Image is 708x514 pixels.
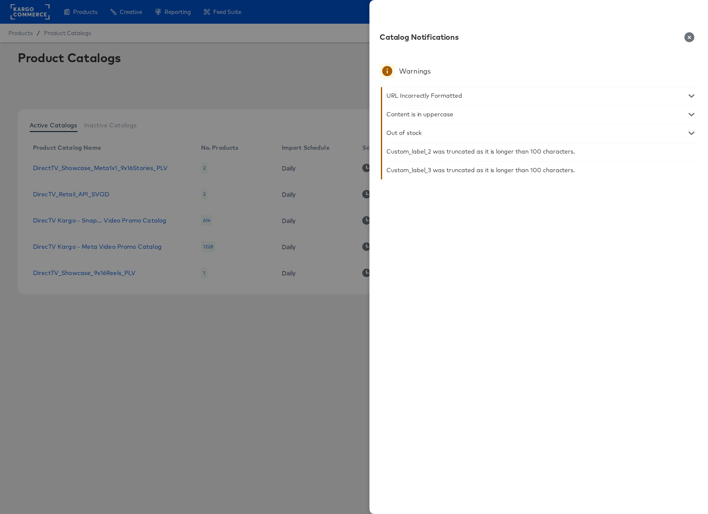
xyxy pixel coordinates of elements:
[386,129,421,136] div: Out of stock
[386,148,575,155] div: Custom_label_2 was truncated as it is longer than 100 characters.
[380,32,459,42] div: Catalog Notifications
[386,111,453,118] div: Content is in uppercase
[399,67,431,75] div: Warnings
[386,167,575,173] div: Custom_label_3 was truncated as it is longer than 100 characters.
[386,92,462,99] div: URL Incorrectly Formatted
